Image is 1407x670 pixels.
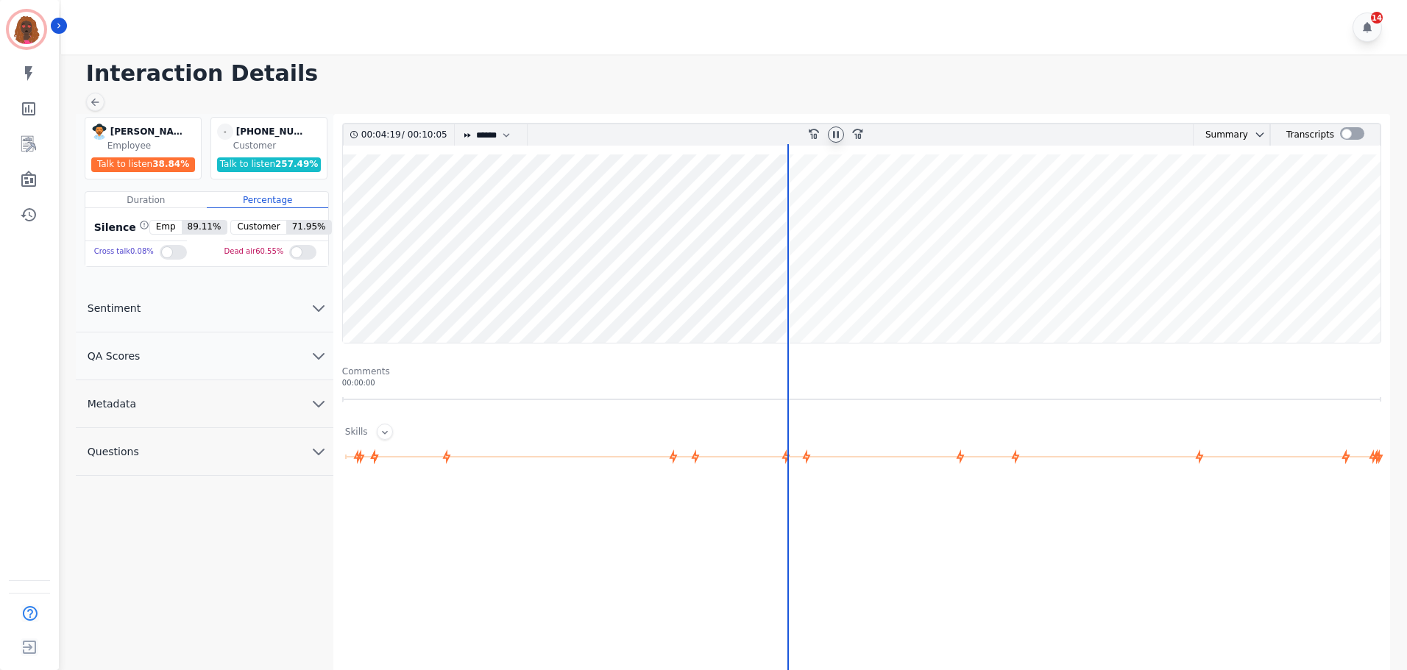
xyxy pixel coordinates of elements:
[233,140,324,152] div: Customer
[107,140,198,152] div: Employee
[86,60,1392,87] h1: Interaction Details
[310,299,327,317] svg: chevron down
[231,221,286,234] span: Customer
[342,377,1381,388] div: 00:00:00
[217,124,233,140] span: -
[76,444,151,459] span: Questions
[76,428,333,476] button: Questions chevron down
[110,124,184,140] div: [PERSON_NAME]
[361,124,402,146] div: 00:04:19
[345,426,368,440] div: Skills
[1254,129,1266,140] svg: chevron down
[76,332,333,380] button: QA Scores chevron down
[236,124,310,140] div: [PHONE_NUMBER]
[342,366,1381,377] div: Comments
[217,157,322,172] div: Talk to listen
[91,220,149,235] div: Silence
[1248,129,1266,140] button: chevron down
[94,241,154,263] div: Cross talk 0.08 %
[91,157,196,172] div: Talk to listen
[310,347,327,365] svg: chevron down
[1194,124,1248,146] div: Summary
[1286,124,1334,146] div: Transcripts
[76,285,333,332] button: Sentiment chevron down
[85,192,207,208] div: Duration
[152,159,189,169] span: 38.84 %
[150,221,182,234] span: Emp
[76,301,152,316] span: Sentiment
[286,221,332,234] span: 71.95 %
[224,241,284,263] div: Dead air 60.55 %
[182,221,227,234] span: 89.11 %
[310,395,327,413] svg: chevron down
[76,396,148,411] span: Metadata
[1371,12,1383,24] div: 14
[9,12,44,47] img: Bordered avatar
[275,159,318,169] span: 257.49 %
[405,124,445,146] div: 00:10:05
[361,124,451,146] div: /
[207,192,328,208] div: Percentage
[76,380,333,428] button: Metadata chevron down
[76,349,152,363] span: QA Scores
[310,443,327,460] svg: chevron down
